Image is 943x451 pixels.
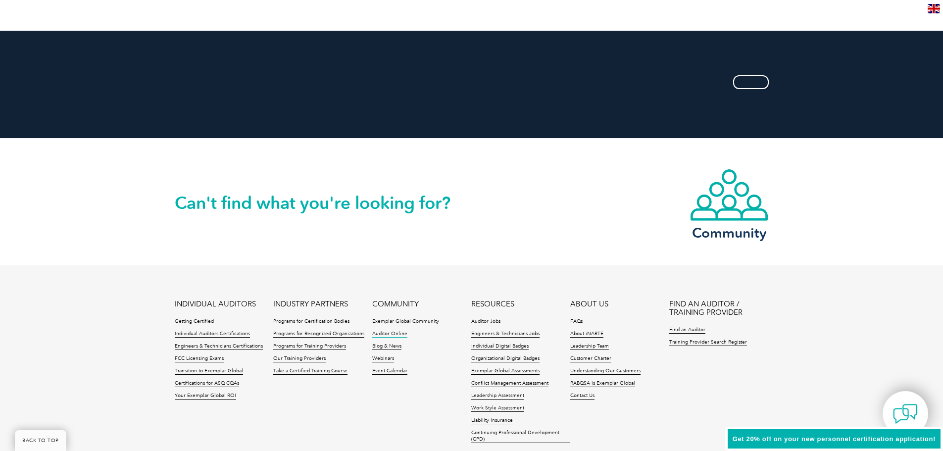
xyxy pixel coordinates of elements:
a: COMMUNITY [372,300,419,308]
a: Blog & News [372,343,401,350]
a: Individual Digital Badges [471,343,529,350]
a: Understanding Our Customers [570,368,641,375]
a: Our Training Providers [273,355,326,362]
a: Getting Certified [175,318,214,325]
a: Community [690,168,769,239]
a: INDUSTRY PARTNERS [273,300,348,308]
a: Programs for Training Providers [273,343,346,350]
a: Programs for Certification Bodies [273,318,349,325]
a: ABOUT US [570,300,608,308]
a: Take a Certified Training Course [273,368,347,375]
a: Auditor Jobs [471,318,500,325]
a: Organizational Digital Badges [471,355,540,362]
a: Find an Auditor [669,327,705,334]
a: Customer Charter [570,355,611,362]
a: Your Exemplar Global ROI [175,393,236,400]
a: INDIVIDUAL AUDITORS [175,300,256,308]
img: contact-chat.png [893,401,918,426]
a: Transition to Exemplar Global [175,368,243,375]
a: Auditor Online [372,331,407,338]
a: Continuing Professional Development (CPD) [471,430,570,443]
a: Certifications for ASQ CQAs [175,380,239,387]
a: Conflict Management Assessment [471,380,548,387]
a: BACK TO TOP [15,430,66,451]
span: Get 20% off on your new personnel certification application! [733,435,936,443]
a: About iNARTE [570,331,603,338]
img: icon-community.webp [690,168,769,222]
a: Exemplar Global Community [372,318,439,325]
a: FIND AN AUDITOR / TRAINING PROVIDER [669,300,768,317]
h2: Can't find what you're looking for? [175,195,472,211]
a: Training Provider Search Register [669,339,747,346]
a: FAQs [570,318,583,325]
a: Leadership Team [570,343,609,350]
a: RABQSA is Exemplar Global [570,380,635,387]
a: Engineers & Technicians Jobs [471,331,540,338]
a: RESOURCES [471,300,514,308]
h3: Community [690,227,769,239]
a: FCC Licensing Exams [175,355,224,362]
a: Leadership Assessment [471,393,524,400]
a: Engineers & Technicians Certifications [175,343,263,350]
a: Liability Insurance [471,417,513,424]
a: Work Style Assessment [471,405,524,412]
img: en [928,4,940,13]
a: Individual Auditors Certifications [175,331,250,338]
a: Exemplar Global Assessments [471,368,540,375]
a: Webinars [372,355,394,362]
a: Contact Us [570,393,595,400]
a: Event Calendar [372,368,407,375]
a: Programs for Recognized Organizations [273,331,364,338]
